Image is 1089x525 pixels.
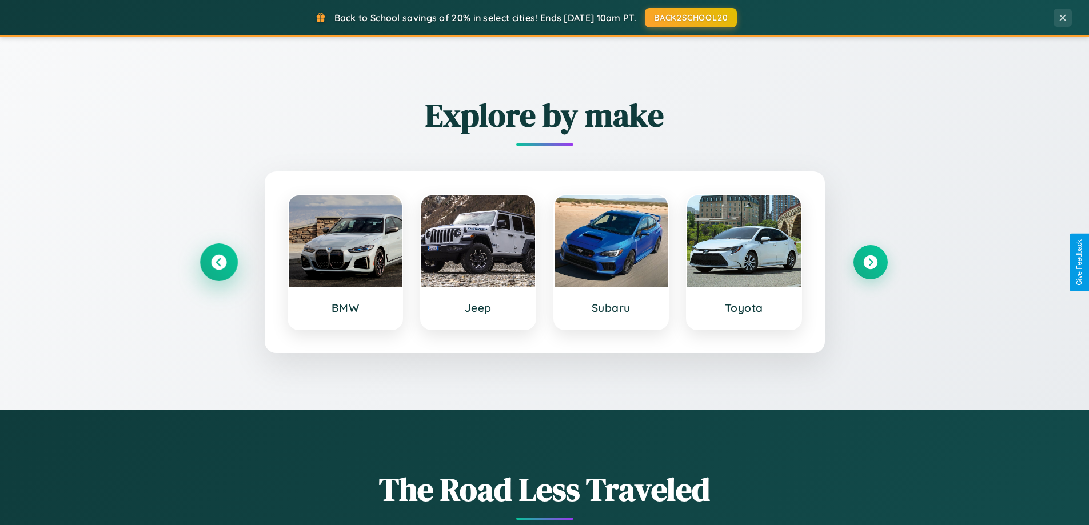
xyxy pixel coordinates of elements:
[433,301,524,315] h3: Jeep
[699,301,789,315] h3: Toyota
[1075,239,1083,286] div: Give Feedback
[202,467,888,511] h1: The Road Less Traveled
[566,301,657,315] h3: Subaru
[300,301,391,315] h3: BMW
[645,8,737,27] button: BACK2SCHOOL20
[334,12,636,23] span: Back to School savings of 20% in select cities! Ends [DATE] 10am PT.
[202,93,888,137] h2: Explore by make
